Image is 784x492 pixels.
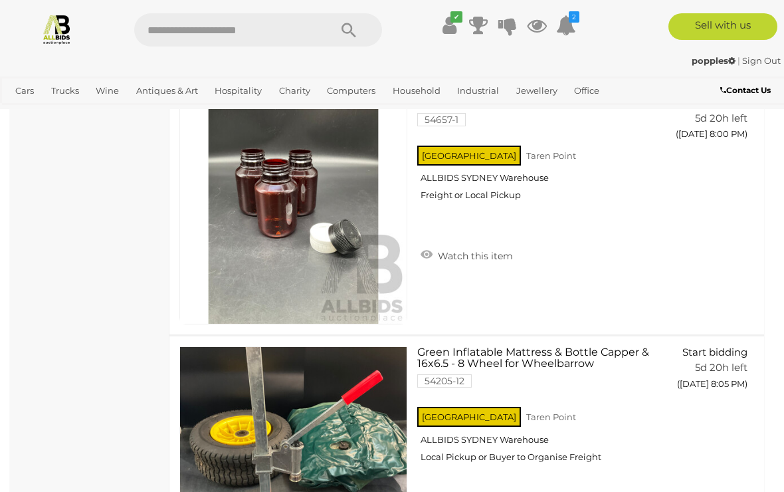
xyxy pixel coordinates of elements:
i: ✔ [450,11,462,23]
span: Start bidding [682,346,747,358]
a: Computers [322,80,381,102]
a: Sign Out [742,55,781,66]
a: Watch this item [417,245,516,265]
a: Antiques & Art [131,80,203,102]
a: Green Inflatable Mattress & Bottle Capper & 16x6.5 - 8 Wheel for Wheelbarrow 54205-12 [GEOGRAPHIC... [427,346,655,473]
img: 54657-1a.jpeg [180,97,407,324]
b: Contact Us [720,85,771,95]
button: Search [316,13,382,47]
a: Office [569,80,605,102]
a: Start bidding 5d 20h left ([DATE] 8:05 PM) [675,346,751,397]
span: | [737,55,740,66]
a: Contact Us [720,83,774,98]
a: Cars [10,80,39,102]
a: Sell with us [668,13,777,40]
span: Watch this item [435,250,513,262]
a: Large Bag Filled with Amber Plastic Bottles 54657-1 [GEOGRAPHIC_DATA] Taren Point ALLBIDS SYDNEY ... [427,96,655,211]
a: ✔ [439,13,459,37]
a: Jewellery [511,80,563,102]
a: Industrial [452,80,504,102]
a: 2 [556,13,576,37]
a: Wine [90,80,124,102]
strong: popples [692,55,735,66]
a: Start bidding 5d 20h left ([DATE] 8:00 PM) [675,96,751,147]
a: popples [692,55,737,66]
a: Charity [274,80,316,102]
a: Household [387,80,446,102]
a: Hospitality [209,80,267,102]
img: Allbids.com.au [41,13,72,45]
a: [GEOGRAPHIC_DATA] [54,102,159,124]
i: 2 [569,11,579,23]
a: Sports [10,102,48,124]
a: Trucks [46,80,84,102]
